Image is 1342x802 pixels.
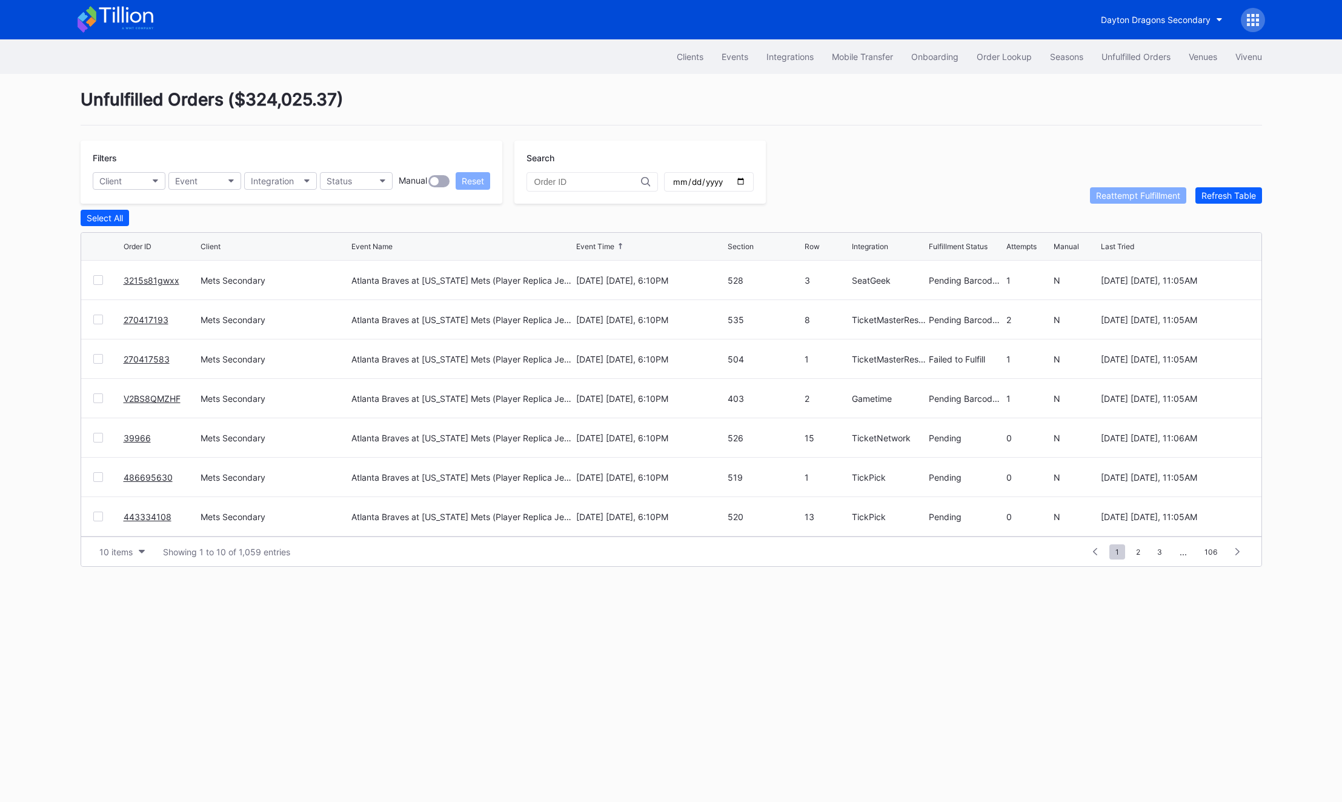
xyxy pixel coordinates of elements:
[93,172,165,190] button: Client
[124,393,181,404] a: V2BS8QMZHF
[805,354,849,364] div: 1
[576,472,724,483] div: [DATE] [DATE], 6:10PM
[576,354,724,364] div: [DATE] [DATE], 6:10PM
[1096,190,1180,201] div: Reattempt Fulfillment
[93,153,490,163] div: Filters
[728,472,802,483] div: 519
[929,354,1003,364] div: Failed to Fulfill
[805,433,849,443] div: 15
[163,547,290,557] div: Showing 1 to 10 of 1,059 entries
[1006,275,1051,286] div: 1
[251,176,294,186] div: Integration
[852,472,926,483] div: TickPick
[1006,242,1037,251] div: Attempts
[805,472,849,483] div: 1
[728,275,802,286] div: 528
[1090,187,1186,204] button: Reattempt Fulfillment
[1201,190,1256,201] div: Refresh Table
[977,52,1032,62] div: Order Lookup
[1101,315,1249,325] div: [DATE] [DATE], 11:05AM
[81,210,129,226] button: Select All
[1092,8,1232,31] button: Dayton Dragons Secondary
[929,315,1003,325] div: Pending Barcode Validation
[1006,393,1051,404] div: 1
[1006,512,1051,522] div: 0
[728,393,802,404] div: 403
[201,315,348,325] div: Mets Secondary
[351,472,573,483] div: Atlanta Braves at [US_STATE] Mets (Player Replica Jersey Giveaway)
[124,242,151,251] div: Order ID
[1054,315,1098,325] div: N
[805,275,849,286] div: 3
[1054,433,1098,443] div: N
[201,354,348,364] div: Mets Secondary
[805,393,849,404] div: 2
[351,354,573,364] div: Atlanta Braves at [US_STATE] Mets (Player Replica Jersey Giveaway)
[124,354,170,364] a: 270417583
[805,242,820,251] div: Row
[728,512,802,522] div: 520
[99,547,133,557] div: 10 items
[201,512,348,522] div: Mets Secondary
[201,275,348,286] div: Mets Secondary
[1189,52,1217,62] div: Venues
[93,544,151,560] button: 10 items
[1101,354,1249,364] div: [DATE] [DATE], 11:05AM
[677,52,703,62] div: Clients
[1054,354,1098,364] div: N
[168,172,241,190] button: Event
[929,472,1003,483] div: Pending
[728,433,802,443] div: 526
[1198,544,1223,560] span: 106
[456,172,490,190] button: Reset
[244,172,317,190] button: Integration
[99,176,122,186] div: Client
[929,242,988,251] div: Fulfillment Status
[911,52,958,62] div: Onboarding
[852,433,926,443] div: TicketNetwork
[576,393,724,404] div: [DATE] [DATE], 6:10PM
[527,153,754,163] div: Search
[1101,242,1134,251] div: Last Tried
[351,315,573,325] div: Atlanta Braves at [US_STATE] Mets (Player Replica Jersey Giveaway)
[757,45,823,68] button: Integrations
[1041,45,1092,68] a: Seasons
[576,512,724,522] div: [DATE] [DATE], 6:10PM
[87,213,123,223] div: Select All
[668,45,713,68] button: Clients
[1054,242,1079,251] div: Manual
[722,52,748,62] div: Events
[1101,512,1249,522] div: [DATE] [DATE], 11:05AM
[728,354,802,364] div: 504
[929,275,1003,286] div: Pending Barcode Validation
[728,242,754,251] div: Section
[124,512,171,522] a: 443334108
[1006,354,1051,364] div: 1
[576,275,724,286] div: [DATE] [DATE], 6:10PM
[1054,512,1098,522] div: N
[1054,393,1098,404] div: N
[1151,544,1168,560] span: 3
[1180,45,1226,68] button: Venues
[823,45,902,68] a: Mobile Transfer
[852,393,926,404] div: Gametime
[351,433,573,443] div: Atlanta Braves at [US_STATE] Mets (Player Replica Jersey Giveaway)
[399,175,427,187] div: Manual
[1006,315,1051,325] div: 2
[929,512,1003,522] div: Pending
[1101,472,1249,483] div: [DATE] [DATE], 11:05AM
[201,433,348,443] div: Mets Secondary
[1092,45,1180,68] button: Unfulfilled Orders
[713,45,757,68] button: Events
[832,52,893,62] div: Mobile Transfer
[1226,45,1271,68] a: Vivenu
[902,45,968,68] button: Onboarding
[1101,275,1249,286] div: [DATE] [DATE], 11:05AM
[320,172,393,190] button: Status
[124,315,168,325] a: 270417193
[852,275,926,286] div: SeatGeek
[1101,15,1211,25] div: Dayton Dragons Secondary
